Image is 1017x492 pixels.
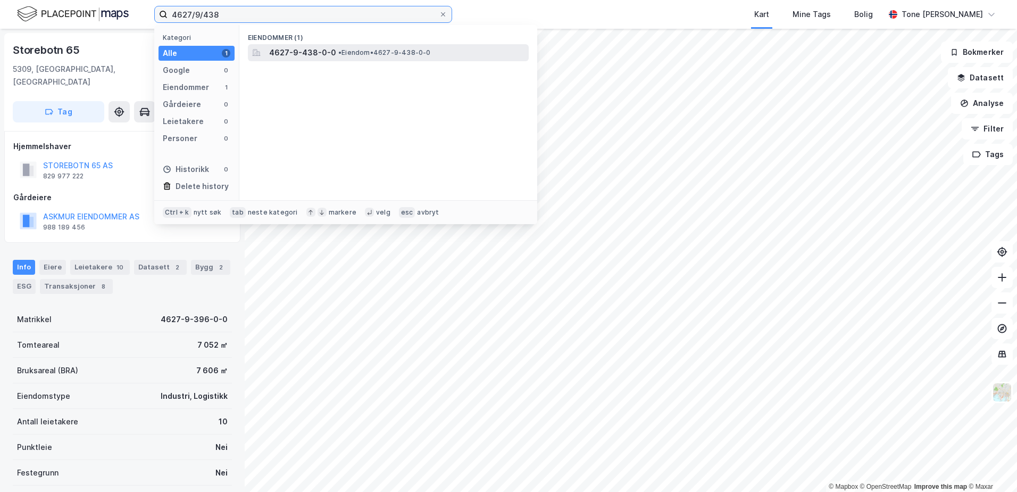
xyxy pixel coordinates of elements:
div: 1 [222,83,230,92]
div: markere [329,208,356,217]
button: Analyse [951,93,1013,114]
button: Bokmerker [941,42,1013,63]
div: neste kategori [248,208,298,217]
div: 4627-9-396-0-0 [161,313,228,326]
div: 829 977 222 [43,172,84,181]
div: Punktleie [17,441,52,454]
div: Eiendomstype [17,390,70,403]
div: Hjemmelshaver [13,140,231,153]
div: Datasett [134,260,187,275]
div: Info [13,260,35,275]
div: ESG [13,279,36,294]
div: Delete history [176,180,229,193]
div: Alle [163,47,177,60]
div: 0 [222,66,230,75]
div: 2 [215,262,226,273]
a: Improve this map [914,483,967,490]
div: Tomteareal [17,339,60,351]
div: Nei [215,441,228,454]
div: Transaksjoner [40,279,113,294]
div: Google [163,64,190,77]
button: Tag [13,101,104,122]
div: 988 189 456 [43,223,85,232]
div: 0 [222,100,230,109]
div: Leietakere [70,260,130,275]
div: Kart [754,8,769,21]
div: 8 [98,281,109,292]
div: tab [230,207,246,218]
div: nytt søk [194,208,222,217]
img: Z [992,382,1012,403]
div: Festegrunn [17,466,59,479]
a: Mapbox [829,483,858,490]
div: Personer [163,132,197,145]
div: 5309, [GEOGRAPHIC_DATA], [GEOGRAPHIC_DATA] [13,63,185,88]
div: Eiendommer [163,81,209,94]
span: Eiendom • 4627-9-438-0-0 [338,48,431,57]
div: 10 [219,415,228,428]
button: Datasett [948,67,1013,88]
span: • [338,48,341,56]
div: Eiendommer (1) [239,25,537,44]
div: 0 [222,117,230,126]
div: avbryt [417,208,439,217]
div: Historikk [163,163,209,176]
div: Bolig [854,8,873,21]
span: 4627-9-438-0-0 [269,46,336,59]
div: Tone [PERSON_NAME] [902,8,983,21]
input: Søk på adresse, matrikkel, gårdeiere, leietakere eller personer [168,6,439,22]
div: velg [376,208,390,217]
div: 7 052 ㎡ [197,339,228,351]
div: 2 [172,262,182,273]
div: 1 [222,49,230,58]
div: Bruksareal (BRA) [17,364,78,377]
iframe: Chat Widget [964,441,1017,492]
div: Eiere [39,260,66,275]
div: 7 606 ㎡ [196,364,228,377]
div: Kategori [163,34,235,42]
div: Matrikkel [17,313,52,326]
div: 10 [114,262,126,273]
div: Mine Tags [793,8,831,21]
div: 0 [222,134,230,143]
div: Antall leietakere [17,415,78,428]
img: logo.f888ab2527a4732fd821a326f86c7f29.svg [17,5,129,23]
div: 0 [222,165,230,174]
button: Tags [963,144,1013,165]
div: Leietakere [163,115,204,128]
div: Industri, Logistikk [161,390,228,403]
button: Filter [962,118,1013,140]
div: Gårdeiere [163,98,201,111]
div: Bygg [191,260,230,275]
a: OpenStreetMap [860,483,912,490]
div: Gårdeiere [13,191,231,204]
div: Storebotn 65 [13,42,82,59]
div: Nei [215,466,228,479]
div: Ctrl + k [163,207,191,218]
div: esc [399,207,415,218]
